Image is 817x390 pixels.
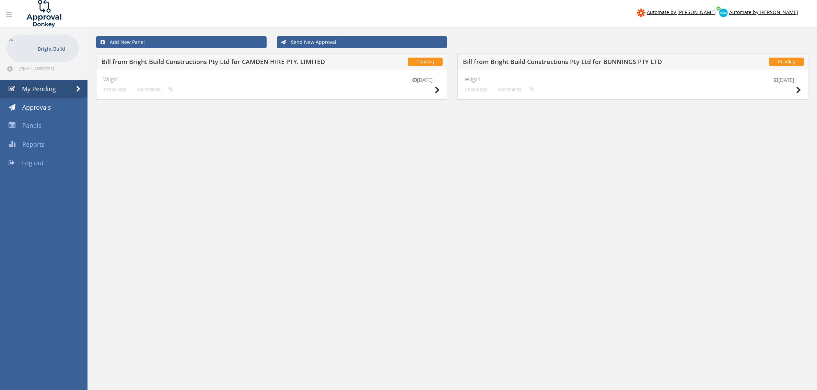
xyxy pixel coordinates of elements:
[729,9,798,15] span: Automate by [PERSON_NAME]
[498,87,534,92] small: 0 comments...
[22,85,56,93] span: My Pending
[463,59,701,67] h5: Bill from Bright Build Constructions Pty Ltd for BUNNINGS PTY LTD
[103,76,440,82] h4: Wilga1
[102,59,340,67] h5: Bill from Bright Build Constructions Pty Ltd for CAMDEN HIRE PTY. LIMITED
[22,140,45,148] span: Reports
[408,58,443,66] span: Pending
[406,76,440,84] small: [DATE]
[637,9,645,17] img: zapier-logomark.png
[22,121,42,130] span: Panels
[96,36,267,48] a: Add New Panel
[277,36,447,48] a: Send New Approval
[465,87,487,92] small: 2 hours ago
[22,103,51,111] span: Approvals
[465,76,801,82] h4: Wilga1
[719,9,728,17] img: xero-logo.png
[137,87,173,92] small: 0 comments...
[647,9,716,15] span: Automate by [PERSON_NAME]
[22,159,44,167] span: Log out
[19,66,78,71] span: [EMAIL_ADDRESS][DOMAIN_NAME]
[767,76,801,84] small: [DATE]
[769,58,804,66] span: Pending
[103,87,126,92] small: an hour ago
[38,45,75,53] p: Bright Build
